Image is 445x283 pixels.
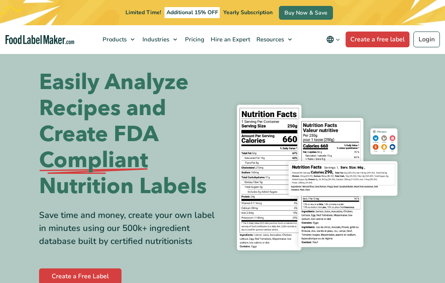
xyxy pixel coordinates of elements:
a: Resources [252,25,296,54]
span: Hire an Expert [208,35,251,43]
span: Industries [140,35,170,43]
span: Limited Time! [125,9,161,16]
h1: Easily Analyze Recipes and Create FDA Nutrition Labels [39,69,217,199]
span: Pricing [183,35,205,43]
span: Additional 15% OFF [165,7,220,18]
a: Create a free label [346,32,409,47]
span: Yearly Subscription [223,9,273,16]
a: Hire an Expert [207,25,252,54]
div: Save time and money, create your own label in minutes using our 500k+ ingredient database built b... [39,209,217,248]
a: Buy Now & Save [279,6,333,20]
a: Login [413,32,440,47]
a: Industries [138,25,181,54]
a: Food Label Maker homepage [6,35,74,44]
span: Resources [254,35,285,43]
a: Products [99,25,138,54]
span: Products [100,35,127,43]
button: Change language [321,32,346,47]
span: Compliant [39,147,148,173]
a: Pricing [181,25,207,54]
